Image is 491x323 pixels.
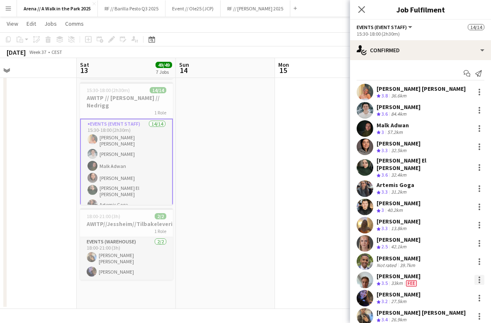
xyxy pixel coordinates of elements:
[277,66,289,75] span: 15
[386,129,404,136] div: 57.2km
[278,61,289,68] span: Mon
[65,20,84,27] span: Comms
[41,18,60,29] a: Jobs
[357,24,413,30] button: Events (Event Staff)
[221,0,290,17] button: RF // [PERSON_NAME] 2025
[357,24,407,30] span: Events (Event Staff)
[154,228,166,234] span: 1 Role
[350,40,491,60] div: Confirmed
[468,24,484,30] span: 14/14
[377,262,398,268] div: Not rated
[377,291,421,298] div: [PERSON_NAME]
[382,189,388,195] span: 3.3
[377,85,466,92] div: [PERSON_NAME] [PERSON_NAME]
[377,140,421,147] div: [PERSON_NAME]
[80,220,173,228] h3: AWITP//Jessheim//Tilbakelevering
[377,236,421,243] div: [PERSON_NAME]
[80,237,173,280] app-card-role: Events (Warehouse)2/218:00-21:00 (3h)[PERSON_NAME] [PERSON_NAME][PERSON_NAME]
[350,4,491,15] h3: Job Fulfilment
[389,280,404,287] div: 33km
[404,280,418,287] div: Crew has different fees then in role
[179,61,189,68] span: Sun
[98,0,165,17] button: RF // Barilla Pesto Q3 2025
[382,129,384,135] span: 3
[17,0,98,17] button: Arena // A Walk in the Park 2025
[377,181,414,189] div: Artemis Goga
[62,18,87,29] a: Comms
[382,225,388,231] span: 3.3
[377,103,421,111] div: [PERSON_NAME]
[7,48,26,56] div: [DATE]
[389,147,408,154] div: 32.5km
[150,87,166,93] span: 14/14
[156,69,172,75] div: 7 Jobs
[382,280,388,286] span: 3.5
[178,66,189,75] span: 14
[155,213,166,219] span: 2/2
[154,109,166,116] span: 1 Role
[389,225,408,232] div: 13.8km
[389,189,408,196] div: 31.2km
[27,20,36,27] span: Edit
[3,18,22,29] a: View
[377,218,421,225] div: [PERSON_NAME]
[382,92,388,99] span: 3.8
[80,94,173,109] h3: AWITP // [PERSON_NAME] // Nedrigg
[44,20,57,27] span: Jobs
[386,207,404,214] div: 40.2km
[165,0,221,17] button: Event // Ole25 (JCP)
[156,62,172,68] span: 49/49
[7,20,18,27] span: View
[389,111,408,118] div: 84.4km
[80,208,173,280] app-job-card: 18:00-21:00 (3h)2/2AWITP//Jessheim//Tilbakelevering1 RoleEvents (Warehouse)2/218:00-21:00 (3h)[PE...
[382,147,388,153] span: 3.3
[80,119,173,315] app-card-role: Events (Event Staff)14/1415:30-18:00 (2h30m)[PERSON_NAME] [PERSON_NAME][PERSON_NAME]Malk Adwan[PE...
[382,298,388,304] span: 3.2
[389,298,408,305] div: 27.5km
[79,66,89,75] span: 13
[382,172,388,178] span: 3.6
[80,82,173,205] app-job-card: 15:30-18:00 (2h30m)14/14AWITP // [PERSON_NAME] // Nedrigg1 RoleEvents (Event Staff)14/1415:30-18:...
[382,243,388,250] span: 2.5
[377,199,421,207] div: [PERSON_NAME]
[389,92,408,100] div: 36.6km
[51,49,62,55] div: CEST
[377,157,471,172] div: [PERSON_NAME] El [PERSON_NAME]
[357,31,484,37] div: 15:30-18:00 (2h30m)
[377,309,466,316] div: [PERSON_NAME] [PERSON_NAME]
[87,87,130,93] span: 15:30-18:00 (2h30m)
[406,280,417,287] span: Fee
[377,255,421,262] div: [PERSON_NAME]
[389,172,408,179] div: 32.4km
[377,121,409,129] div: Malk Adwan
[389,243,408,250] div: 42.1km
[23,18,39,29] a: Edit
[377,272,421,280] div: [PERSON_NAME]
[87,213,120,219] span: 18:00-21:00 (3h)
[382,207,384,213] span: 3
[398,262,417,268] div: 39.7km
[80,61,89,68] span: Sat
[382,316,388,323] span: 3.4
[27,49,48,55] span: Week 37
[382,111,388,117] span: 3.6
